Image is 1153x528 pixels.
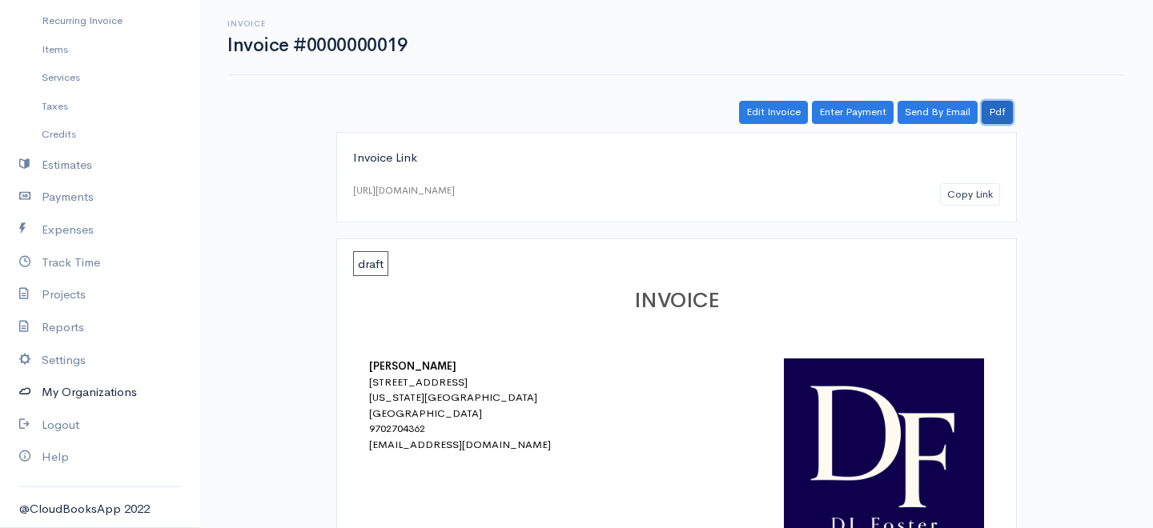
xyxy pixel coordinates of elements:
a: Send By Email [898,101,978,124]
a: Edit Invoice [739,101,808,124]
div: [URL][DOMAIN_NAME] [353,183,455,198]
span: draft [353,251,388,276]
h1: Invoice #0000000019 [227,35,407,55]
a: Pdf [982,101,1013,124]
div: @CloudBooksApp 2022 [19,500,181,518]
button: Copy Link [940,183,1000,206]
h6: Invoice [227,19,407,28]
div: Invoice Link [353,149,1000,167]
a: Enter Payment [812,101,894,124]
b: [PERSON_NAME] [369,359,456,373]
h1: INVOICE [369,290,984,313]
div: [STREET_ADDRESS] [US_STATE][GEOGRAPHIC_DATA] [GEOGRAPHIC_DATA] 9702704362 [EMAIL_ADDRESS][DOMAIN_... [369,374,649,453]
